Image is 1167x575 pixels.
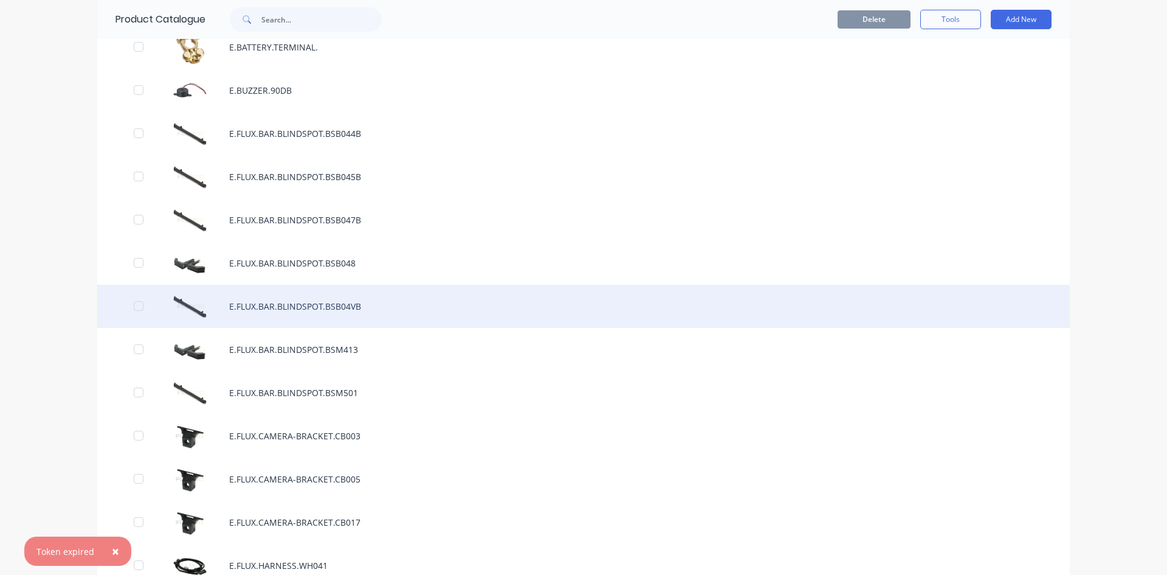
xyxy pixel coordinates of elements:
button: Close [100,537,131,566]
div: E.FLUX.CAMERA-BRACKET.CB017E.FLUX.CAMERA-BRACKET.CB017 [97,501,1070,544]
div: E.FLUX.BAR.BLINDSPOT.BSB047BE.FLUX.BAR.BLINDSPOT.BSB047B [97,198,1070,242]
button: Add New [991,10,1052,29]
div: E.FLUX.BAR.BLINDSPOT.BSB044BE.FLUX.BAR.BLINDSPOT.BSB044B [97,112,1070,155]
div: E.FLUX.BAR.BLINDSPOT.BSB04VBE.FLUX.BAR.BLINDSPOT.BSB04VB [97,285,1070,328]
div: E.FLUX.BAR.BLINDSPOT.BSM501E.FLUX.BAR.BLINDSPOT.BSM501 [97,371,1070,414]
span: × [112,543,119,560]
div: E.FLUX.BAR.BLINDSPOT.BSB048E.FLUX.BAR.BLINDSPOT.BSB048 [97,242,1070,285]
button: Delete [838,10,911,29]
button: Tools [920,10,981,29]
div: E.FLUX.CAMERA-BRACKET.CB005E.FLUX.CAMERA-BRACKET.CB005 [97,458,1070,501]
div: Token expired [36,545,94,558]
div: E.BUZZER.90DBE.BUZZER.90DB [97,69,1070,112]
div: E.FLUX.BAR.BLINDSPOT.BSB045BE.FLUX.BAR.BLINDSPOT.BSB045B [97,155,1070,198]
input: Search... [261,7,382,32]
div: E.BATTERY.TERMINAL.E.BATTERY.TERMINAL. [97,26,1070,69]
div: E.FLUX.BAR.BLINDSPOT.BSM413E.FLUX.BAR.BLINDSPOT.BSM413 [97,328,1070,371]
div: E.FLUX.CAMERA-BRACKET.CB003E.FLUX.CAMERA-BRACKET.CB003 [97,414,1070,458]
